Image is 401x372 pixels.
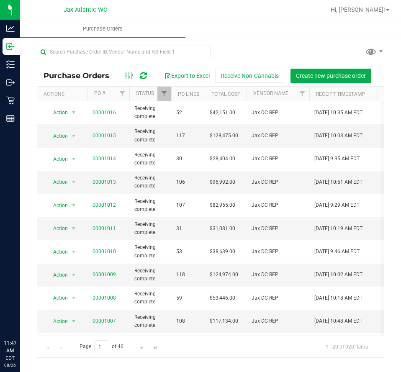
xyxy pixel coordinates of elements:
span: $38,639.00 [210,248,235,256]
span: [DATE] 9:46 AM EDT [314,248,360,256]
a: Go to the last page [149,340,161,351]
span: 1 - 20 of 920 items [319,340,375,353]
span: 53 [176,248,200,256]
span: $31,081.00 [210,225,235,233]
span: Jax DC REP [252,109,304,117]
inline-svg: Inventory [6,60,15,69]
div: Actions [44,91,84,97]
span: select [69,153,79,165]
a: PO Lines [178,91,199,97]
span: $96,992.00 [210,178,235,186]
span: Action [46,153,68,165]
span: select [69,200,79,211]
inline-svg: Analytics [6,24,15,33]
span: Receiving complete [134,151,166,167]
span: $28,404.00 [210,155,235,163]
a: Vendor Name [253,90,288,96]
p: 11:47 AM EDT [4,339,16,362]
span: 108 [176,317,200,325]
span: $128,475.00 [210,132,238,140]
a: Go to the next page [136,340,148,351]
a: Status [136,90,154,96]
span: Hi, [PERSON_NAME]! [331,6,385,13]
span: select [69,316,79,327]
a: 00001014 [93,156,116,162]
span: Purchase Orders [44,71,118,80]
span: [DATE] 10:51 AM EDT [314,178,362,186]
span: Purchase Orders [72,25,134,33]
span: Receiving complete [134,198,166,213]
span: Receiving complete [134,267,166,283]
button: Export to Excel [159,69,215,83]
span: Jax DC REP [252,155,304,163]
span: Action [46,269,68,281]
a: Receipt Timestamp [316,91,365,97]
span: select [69,176,79,188]
span: Jax DC REP [252,225,304,233]
span: 107 [176,201,200,209]
a: 00001015 [93,133,116,139]
span: Action [46,223,68,234]
span: Jax Atlantic WC [64,6,107,13]
input: 1 [94,340,109,353]
a: PO # [94,90,105,96]
span: [DATE] 10:19 AM EDT [314,225,362,233]
span: Action [46,200,68,211]
a: 00001016 [93,110,116,115]
span: $53,446.00 [210,294,235,302]
span: 31 [176,225,200,233]
button: Create new purchase order [290,69,371,83]
inline-svg: Inbound [6,42,15,51]
span: Receiving complete [134,244,166,259]
span: Action [46,130,68,142]
span: select [69,107,79,118]
span: [DATE] 9:29 AM EDT [314,201,360,209]
a: Purchase Orders [20,20,185,38]
span: $82,955.00 [210,201,235,209]
span: Action [46,176,68,188]
span: [DATE] 10:35 AM EDT [314,109,362,117]
span: 52 [176,109,200,117]
input: Search Purchase Order ID, Vendor Name and Ref Field 1 [37,46,211,58]
a: Filter [157,87,171,101]
a: 00001010 [93,249,116,254]
span: Receiving complete [134,105,166,121]
a: 00001012 [93,202,116,208]
a: Filter [116,87,129,101]
a: Total Cost [211,91,240,97]
a: Filter [296,87,309,101]
span: 30 [176,155,200,163]
span: 59 [176,294,200,302]
span: select [69,246,79,258]
span: 106 [176,178,200,186]
a: 00001008 [93,295,116,301]
a: 00001007 [93,318,116,324]
span: Jax DC REP [252,201,304,209]
span: Action [46,107,68,118]
span: 118 [176,271,200,279]
span: [DATE] 10:02 AM EDT [314,271,362,279]
span: [DATE] 9:35 AM EDT [314,155,360,163]
span: [DATE] 10:03 AM EDT [314,132,362,140]
span: Receiving complete [134,313,166,329]
inline-svg: Outbound [6,78,15,87]
span: Jax DC REP [252,132,304,140]
span: [DATE] 10:48 AM EDT [314,317,362,325]
a: 00001009 [93,272,116,277]
span: Jax DC REP [252,294,304,302]
p: 08/26 [4,362,16,368]
span: Jax DC REP [252,317,304,325]
button: Receive Non-Cannabis [215,69,284,83]
span: select [69,269,79,281]
span: Jax DC REP [252,271,304,279]
span: Jax DC REP [252,248,304,256]
span: Receiving complete [134,221,166,236]
a: 00001011 [93,226,116,231]
span: $124,974.00 [210,271,238,279]
span: select [69,223,79,234]
span: [DATE] 10:18 AM EDT [314,294,362,302]
span: Page of 46 [72,340,131,353]
span: select [69,130,79,142]
span: Action [46,316,68,327]
span: 117 [176,132,200,140]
